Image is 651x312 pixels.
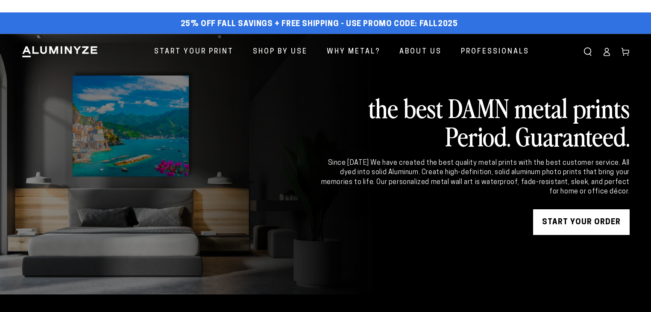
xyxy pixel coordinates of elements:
a: Shop By Use [246,41,314,63]
h2: the best DAMN metal prints Period. Guaranteed. [320,93,630,150]
a: START YOUR Order [533,209,630,235]
span: 25% off FALL Savings + Free Shipping - Use Promo Code: FALL2025 [181,20,458,29]
span: About Us [399,46,442,58]
a: Professionals [455,41,536,63]
a: Why Metal? [320,41,387,63]
span: Professionals [461,46,529,58]
img: Aluminyze [21,45,98,58]
summary: Search our site [578,42,597,61]
span: Start Your Print [154,46,234,58]
span: Shop By Use [253,46,308,58]
a: Start Your Print [148,41,240,63]
a: About Us [393,41,448,63]
div: Since [DATE] We have created the best quality metal prints with the best customer service. All dy... [320,158,630,197]
span: Why Metal? [327,46,380,58]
